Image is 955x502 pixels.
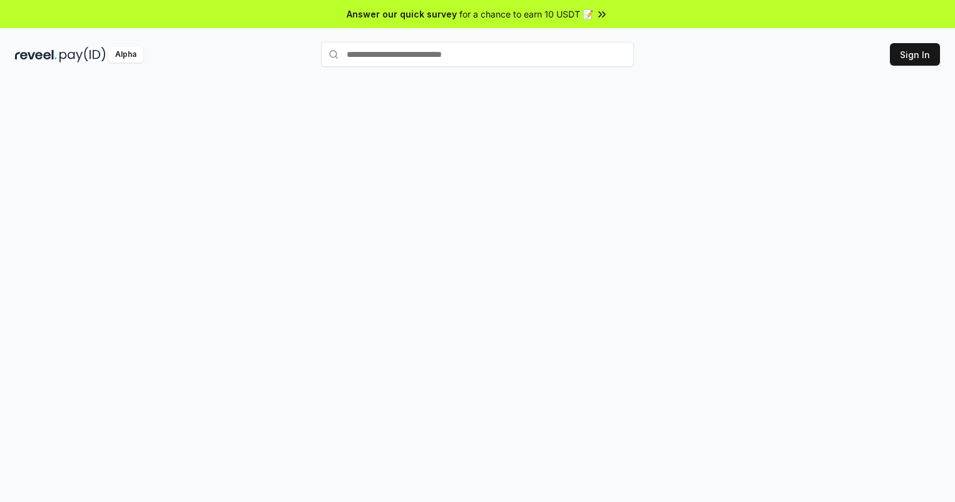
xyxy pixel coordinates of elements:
div: Alpha [108,47,143,63]
button: Sign In [890,43,940,66]
img: pay_id [59,47,106,63]
img: reveel_dark [15,47,57,63]
span: Answer our quick survey [347,8,457,21]
span: for a chance to earn 10 USDT 📝 [459,8,593,21]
